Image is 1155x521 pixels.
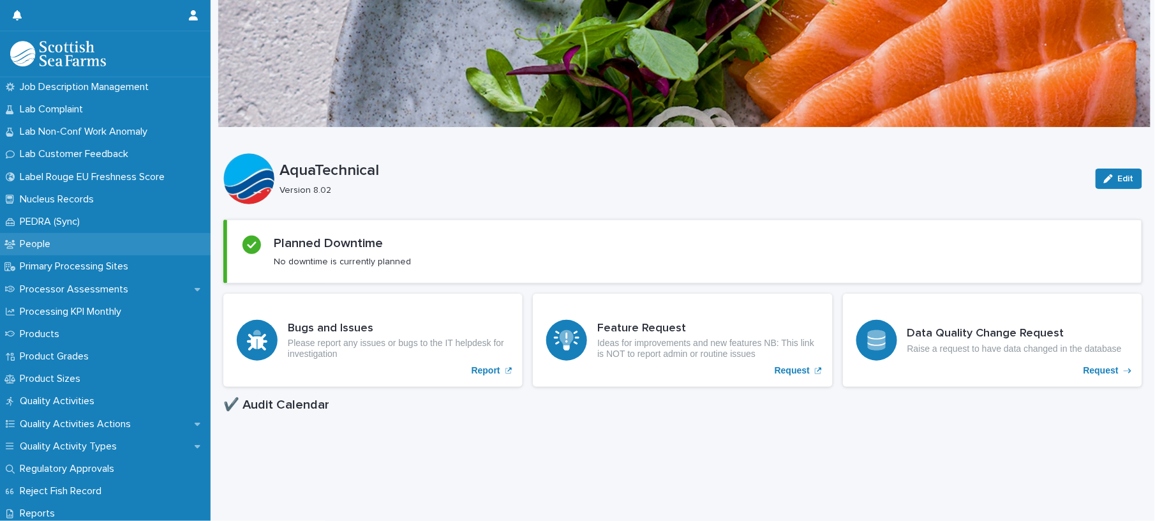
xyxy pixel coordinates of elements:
[15,193,104,206] p: Nucleus Records
[15,485,112,497] p: Reject Fish Record
[15,103,93,116] p: Lab Complaint
[597,338,819,359] p: Ideas for improvements and new features NB: This link is NOT to report admin or routine issues
[223,294,523,387] a: Report
[15,126,158,138] p: Lab Non-Conf Work Anomaly
[15,260,138,273] p: Primary Processing Sites
[15,238,61,250] p: People
[1118,174,1134,183] span: Edit
[15,418,141,430] p: Quality Activities Actions
[907,327,1122,341] h3: Data Quality Change Request
[843,294,1142,387] a: Request
[15,373,91,385] p: Product Sizes
[279,162,1085,180] p: AquaTechnical
[15,306,131,318] p: Processing KPI Monthly
[1096,169,1142,189] button: Edit
[15,351,99,363] p: Product Grades
[15,216,90,228] p: PEDRA (Sync)
[15,148,138,160] p: Lab Customer Feedback
[472,365,500,376] p: Report
[279,185,1080,196] p: Version 8.02
[1084,365,1119,376] p: Request
[533,294,832,387] a: Request
[15,283,138,296] p: Processor Assessments
[288,338,509,359] p: Please report any issues or bugs to the IT helpdesk for investigation
[597,322,819,336] h3: Feature Request
[15,171,175,183] p: Label Rouge EU Freshness Score
[15,81,159,93] p: Job Description Management
[223,397,1142,412] h1: ✔️ Audit Calendar
[15,395,105,407] p: Quality Activities
[274,256,411,268] p: No downtime is currently planned
[907,344,1122,354] p: Raise a request to have data changed in the database
[15,463,124,475] p: Regulatory Approvals
[15,508,65,520] p: Reports
[15,441,127,453] p: Quality Activity Types
[15,328,70,340] p: Products
[775,365,810,376] p: Request
[274,236,383,251] h2: Planned Downtime
[288,322,509,336] h3: Bugs and Issues
[10,41,106,66] img: mMrefqRFQpe26GRNOUkG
